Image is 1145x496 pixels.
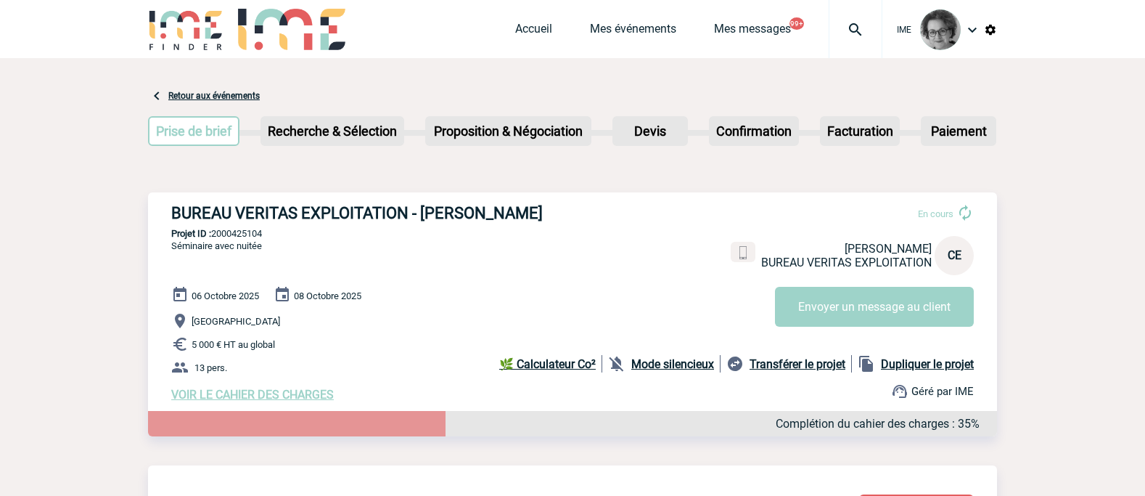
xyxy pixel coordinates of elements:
span: Géré par IME [911,385,974,398]
span: 08 Octobre 2025 [294,290,361,301]
span: CE [948,248,961,262]
a: Accueil [515,22,552,42]
button: 99+ [789,17,804,30]
span: BUREAU VERITAS EXPLOITATION [761,256,932,269]
a: 🌿 Calculateur Co² [499,355,602,373]
span: IME [897,25,911,35]
p: Recherche & Sélection [262,118,403,145]
p: Prise de brief [149,118,238,145]
span: 13 pers. [194,362,227,373]
b: 🌿 Calculateur Co² [499,357,596,371]
p: Paiement [922,118,995,145]
img: 101028-0.jpg [920,9,961,50]
p: Confirmation [710,118,797,145]
b: Mode silencieux [631,357,714,371]
span: [PERSON_NAME] [845,242,932,256]
a: Mes événements [590,22,676,42]
h3: BUREAU VERITAS EXPLOITATION - [PERSON_NAME] [171,204,607,222]
img: file_copy-black-24dp.png [858,355,875,373]
span: Séminaire avec nuitée [171,240,262,251]
span: 06 Octobre 2025 [192,290,259,301]
p: 2000425104 [148,228,997,239]
img: support.png [891,383,908,400]
p: Proposition & Négociation [427,118,590,145]
a: Mes messages [714,22,791,42]
b: Dupliquer le projet [881,357,974,371]
img: portable.png [736,246,750,259]
b: Transférer le projet [750,357,845,371]
span: En cours [918,208,953,219]
p: Devis [614,118,686,145]
p: Facturation [821,118,899,145]
span: [GEOGRAPHIC_DATA] [192,316,280,327]
a: Retour aux événements [168,91,260,101]
span: 5 000 € HT au global [192,339,275,350]
b: Projet ID : [171,228,211,239]
img: IME-Finder [148,9,223,50]
button: Envoyer un message au client [775,287,974,327]
a: VOIR LE CAHIER DES CHARGES [171,388,334,402]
